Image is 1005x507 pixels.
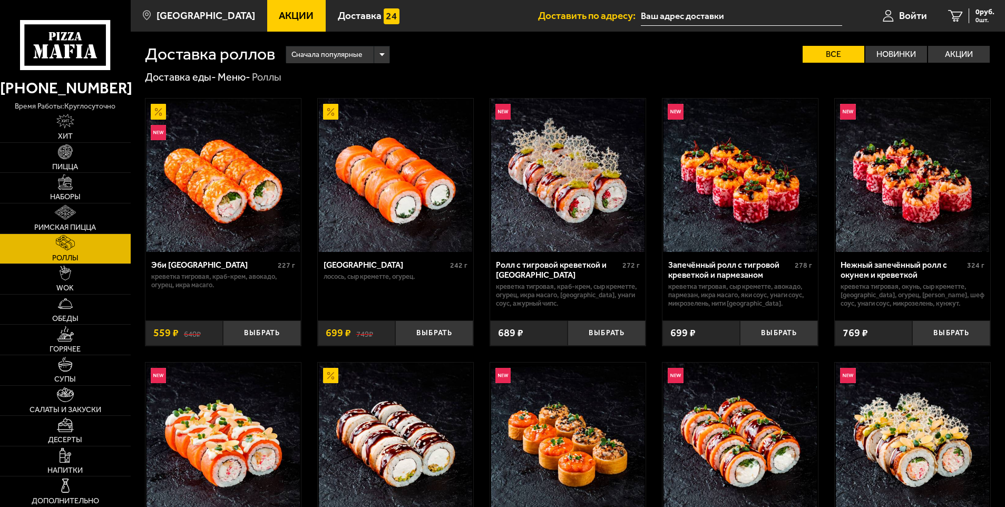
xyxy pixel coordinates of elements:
span: 278 г [795,261,812,270]
span: Римская пицца [34,224,96,231]
img: Филадельфия [319,99,472,252]
span: Доставить по адресу: [538,11,641,21]
span: 699 ₽ [670,328,696,338]
img: Запечённый ролл с тигровой креветкой и пармезаном [664,99,817,252]
img: Новинка [495,368,511,384]
p: лосось, Сыр креметте, огурец. [324,272,467,281]
span: 559 ₽ [153,328,179,338]
h1: Доставка роллов [145,46,275,63]
img: Новинка [668,104,684,120]
p: креветка тигровая, Сыр креметте, авокадо, пармезан, икра масаго, яки соус, унаги соус, микрозелен... [668,282,812,308]
a: Доставка еды- [145,71,216,83]
span: [GEOGRAPHIC_DATA] [157,11,255,21]
span: Дополнительно [32,498,99,505]
label: Новинки [865,46,927,63]
span: 769 ₽ [843,328,868,338]
button: Выбрать [395,320,473,346]
img: Новинка [151,368,167,384]
a: Меню- [218,71,250,83]
span: Супы [54,376,76,383]
div: [GEOGRAPHIC_DATA] [324,260,447,270]
div: Эби [GEOGRAPHIC_DATA] [151,260,275,270]
input: Ваш адрес доставки [641,6,842,26]
p: креветка тигровая, краб-крем, авокадо, огурец, икра масаго. [151,272,295,289]
span: 689 ₽ [498,328,523,338]
label: Все [803,46,864,63]
span: 0 шт. [975,17,994,23]
span: Хит [58,133,73,140]
span: Доставка [338,11,382,21]
img: Акционный [323,104,339,120]
div: Запечённый ролл с тигровой креветкой и пармезаном [668,260,792,280]
span: Обеды [52,315,79,323]
p: креветка тигровая, окунь, Сыр креметте, [GEOGRAPHIC_DATA], огурец, [PERSON_NAME], шеф соус, унаги... [841,282,984,308]
span: Роллы [52,255,79,262]
img: Нежный запечённый ролл с окунем и креветкой [836,99,989,252]
s: 749 ₽ [356,328,373,338]
span: Горячее [50,346,81,353]
s: 640 ₽ [184,328,201,338]
a: НовинкаЗапечённый ролл с тигровой креветкой и пармезаном [662,99,818,252]
p: креветка тигровая, краб-крем, Сыр креметте, огурец, икра масаго, [GEOGRAPHIC_DATA], унаги соус, а... [496,282,640,308]
img: Эби Калифорния [147,99,300,252]
div: Ролл с тигровой креветкой и [GEOGRAPHIC_DATA] [496,260,620,280]
span: Пицца [52,163,78,171]
img: Новинка [840,368,856,384]
div: Нежный запечённый ролл с окунем и креветкой [841,260,964,280]
img: Новинка [840,104,856,120]
span: Салаты и закуски [30,406,101,414]
img: Новинка [151,125,167,141]
a: НовинкаРолл с тигровой креветкой и Гуакамоле [490,99,646,252]
button: Выбрать [912,320,990,346]
span: Войти [899,11,927,21]
span: Десерты [48,436,82,444]
img: Ролл с тигровой креветкой и Гуакамоле [491,99,645,252]
img: Акционный [151,104,167,120]
span: 227 г [278,261,295,270]
span: Напитки [47,467,83,474]
span: 0 руб. [975,8,994,16]
span: Наборы [50,193,81,201]
img: Акционный [323,368,339,384]
img: Новинка [495,104,511,120]
span: 324 г [967,261,984,270]
span: Акции [279,11,314,21]
div: Роллы [252,71,281,84]
img: Новинка [668,368,684,384]
span: 242 г [450,261,467,270]
button: Выбрать [740,320,818,346]
a: АкционныйФиладельфия [318,99,473,252]
span: 272 г [622,261,640,270]
a: НовинкаНежный запечённый ролл с окунем и креветкой [835,99,990,252]
img: 15daf4d41897b9f0e9f617042186c801.svg [384,8,399,24]
span: Сначала популярные [291,45,362,65]
span: 699 ₽ [326,328,351,338]
a: АкционныйНовинкаЭби Калифорния [145,99,301,252]
span: WOK [56,285,74,292]
label: Акции [928,46,990,63]
button: Выбрать [568,320,646,346]
button: Выбрать [223,320,301,346]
